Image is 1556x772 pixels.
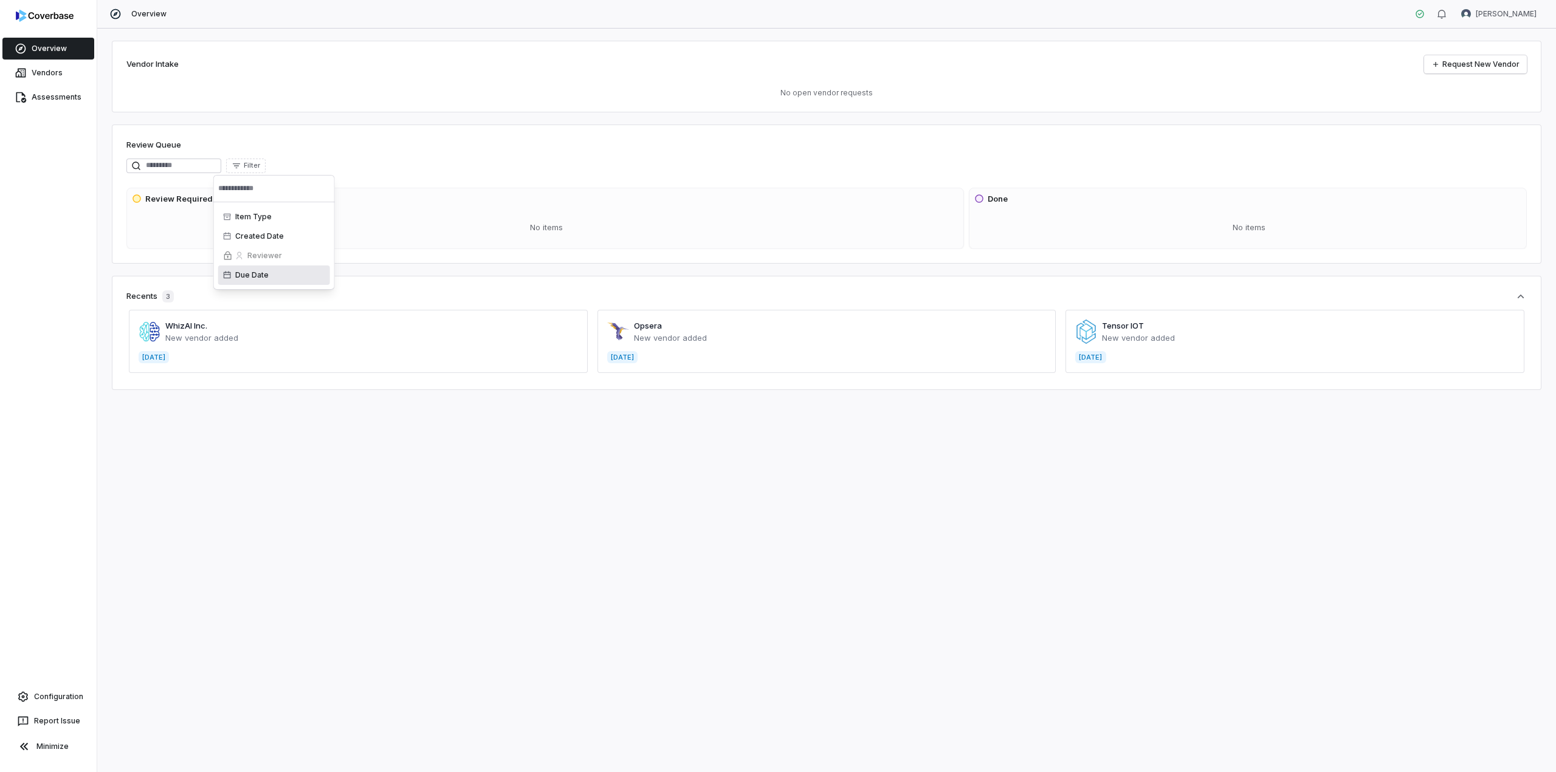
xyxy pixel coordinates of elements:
[244,161,260,170] span: Filter
[218,207,330,227] div: Item Type
[2,86,94,108] a: Assessments
[126,58,179,70] h2: Vendor Intake
[213,202,335,290] div: Suggestions
[226,159,266,173] button: Filter
[5,686,92,708] a: Configuration
[1424,55,1527,73] a: Request New Vendor
[131,9,167,19] span: Overview
[16,10,74,22] img: logo-D7KZi-bG.svg
[126,290,1527,302] button: Recents3
[2,62,94,84] a: Vendors
[1454,5,1544,23] button: Jesse Nord avatar[PERSON_NAME]
[1102,321,1144,330] a: Tensor IOT
[5,734,92,759] button: Minimize
[126,139,181,151] h1: Review Queue
[165,321,207,330] a: WhizAI Inc.
[162,290,174,302] span: 3
[126,290,174,302] div: Recents
[634,321,662,330] a: Opsera
[145,193,213,205] h3: Review Required
[1461,9,1471,19] img: Jesse Nord avatar
[132,212,961,244] div: No items
[126,88,1527,98] p: No open vendor requests
[5,710,92,732] button: Report Issue
[2,38,94,60] a: Overview
[974,212,1524,244] div: No items
[218,227,330,246] div: Created Date
[988,193,1008,205] h3: Done
[218,265,330,285] div: Due Date
[1476,9,1537,19] span: [PERSON_NAME]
